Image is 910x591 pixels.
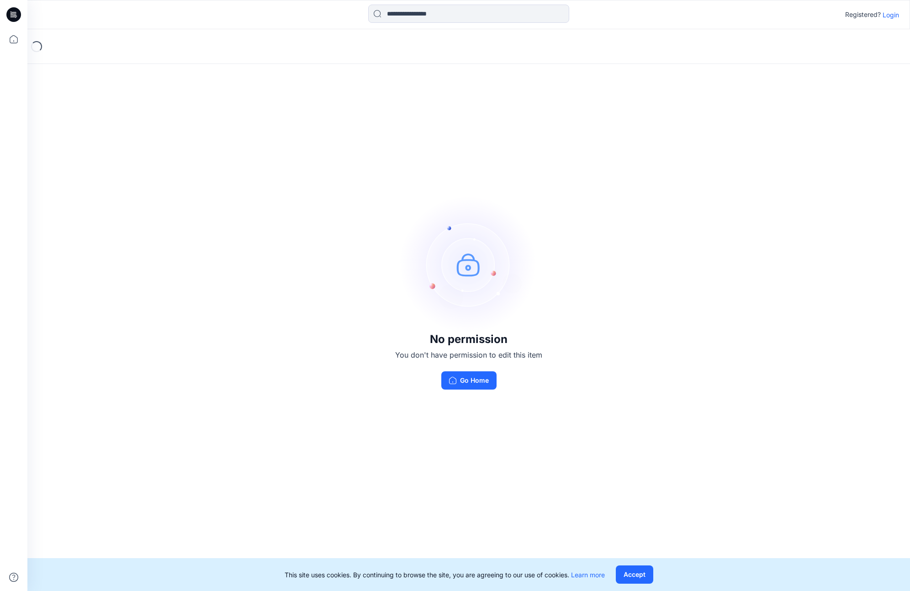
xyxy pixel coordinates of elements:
[441,371,497,390] button: Go Home
[845,9,881,20] p: Registered?
[400,196,537,333] img: no-perm.svg
[571,571,605,579] a: Learn more
[616,565,653,584] button: Accept
[285,570,605,580] p: This site uses cookies. By continuing to browse the site, you are agreeing to our use of cookies.
[883,10,899,20] p: Login
[395,333,542,346] h3: No permission
[395,349,542,360] p: You don't have permission to edit this item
